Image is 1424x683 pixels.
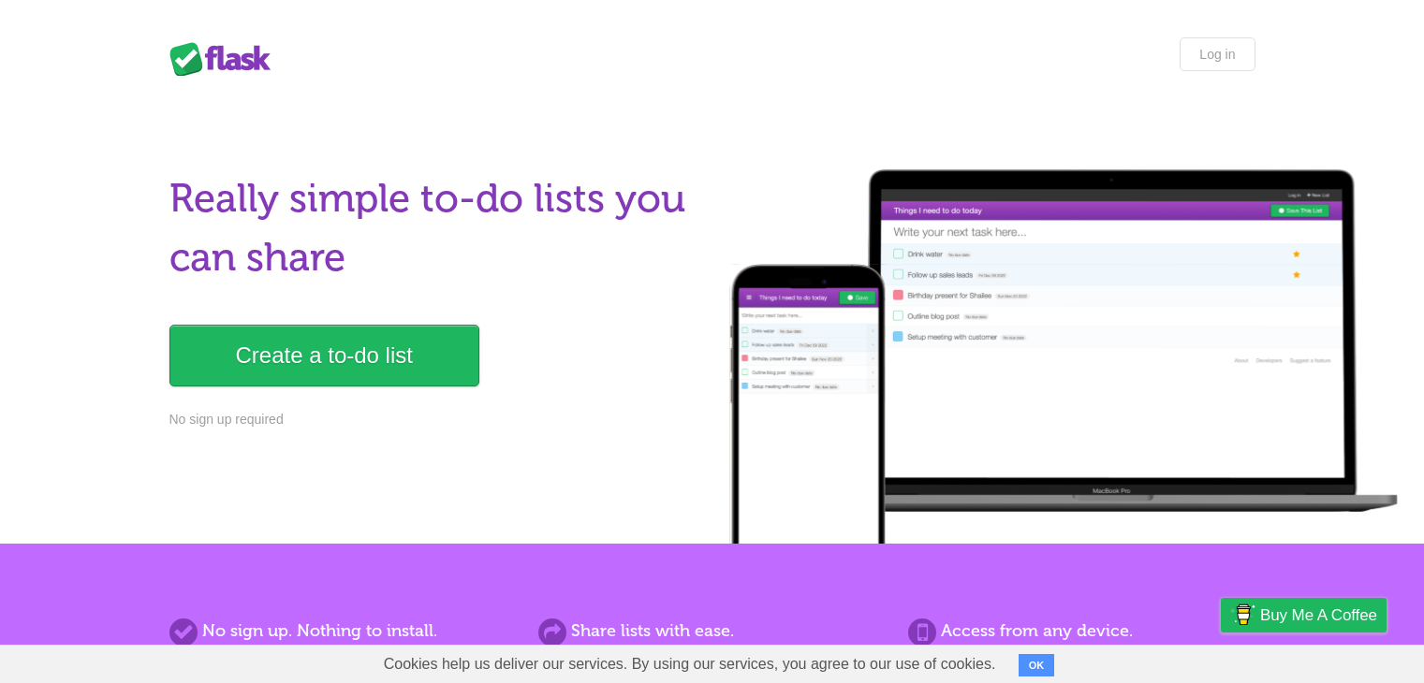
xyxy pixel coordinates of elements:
h2: Access from any device. [908,618,1255,644]
span: Cookies help us deliver our services. By using our services, you agree to our use of cookies. [365,646,1015,683]
h1: Really simple to-do lists you can share [169,169,701,287]
h2: Share lists with ease. [538,618,885,644]
button: OK [1019,654,1055,676]
img: Buy me a coffee [1230,599,1255,631]
span: Buy me a coffee [1260,599,1377,632]
h2: No sign up. Nothing to install. [169,618,516,644]
a: Create a to-do list [169,325,479,386]
a: Log in [1180,37,1255,71]
a: Buy me a coffee [1221,598,1387,632]
p: No sign up required [169,410,701,429]
div: Flask Lists [169,42,282,76]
